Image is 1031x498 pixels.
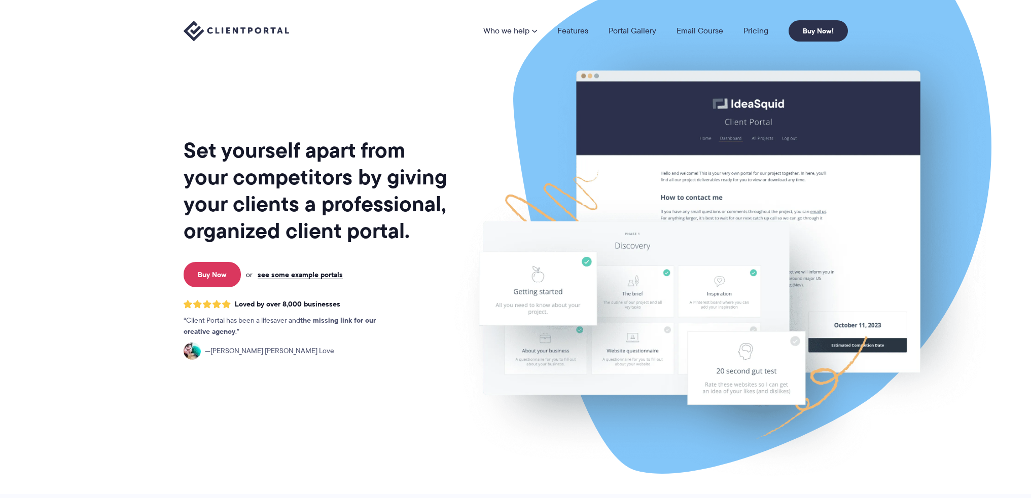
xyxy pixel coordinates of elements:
[677,27,723,35] a: Email Course
[184,137,449,244] h1: Set yourself apart from your competitors by giving your clients a professional, organized client ...
[258,270,343,279] a: see some example portals
[184,315,376,337] strong: the missing link for our creative agency
[205,346,334,357] span: [PERSON_NAME] [PERSON_NAME] Love
[609,27,656,35] a: Portal Gallery
[483,27,537,35] a: Who we help
[743,27,768,35] a: Pricing
[246,270,253,279] span: or
[184,315,397,337] p: Client Portal has been a lifesaver and .
[789,20,848,42] a: Buy Now!
[557,27,588,35] a: Features
[235,300,340,309] span: Loved by over 8,000 businesses
[184,262,241,287] a: Buy Now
